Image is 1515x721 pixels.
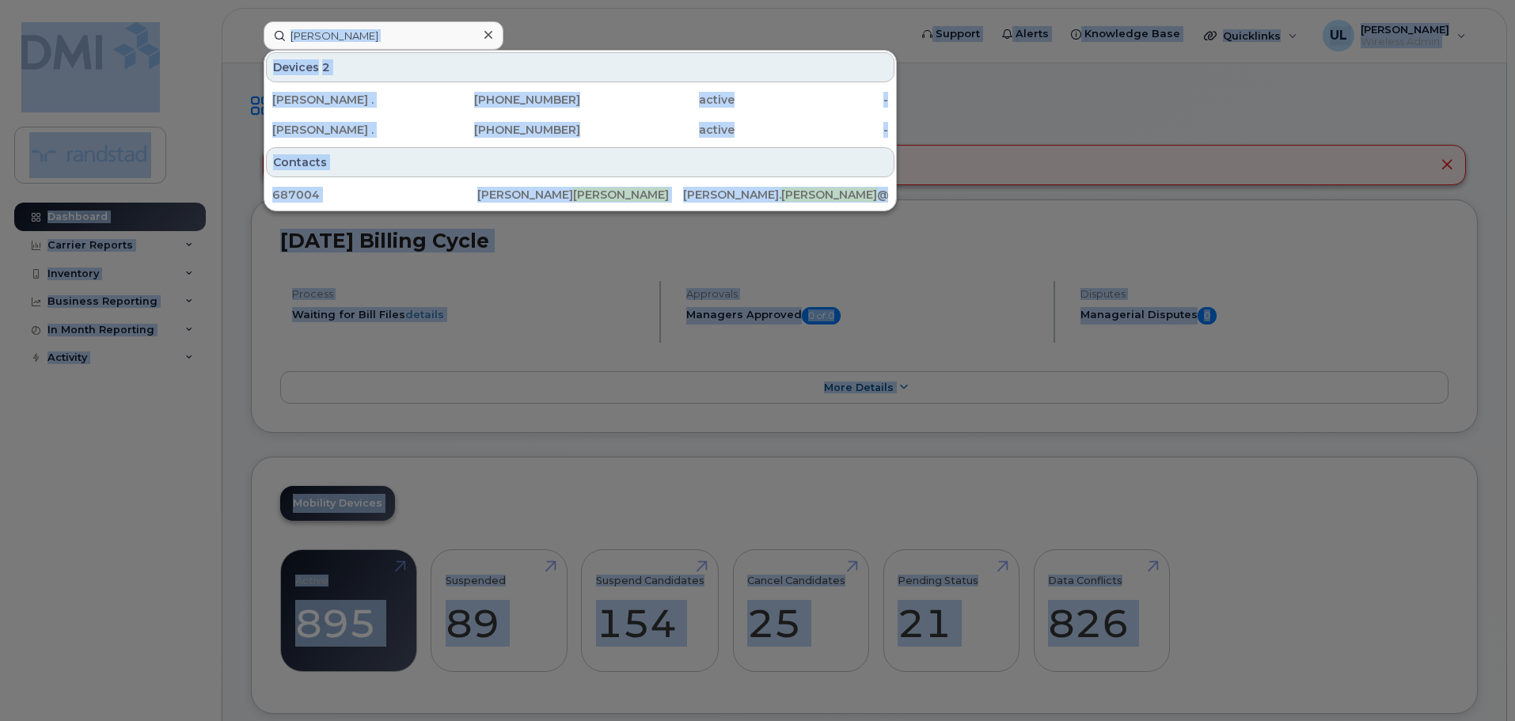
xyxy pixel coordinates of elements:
[573,188,669,202] span: [PERSON_NAME]
[580,122,735,138] div: active
[781,188,877,202] span: [PERSON_NAME]
[580,92,735,108] div: active
[477,187,682,203] div: [PERSON_NAME]
[266,147,894,177] div: Contacts
[272,187,477,203] div: 687004
[266,116,894,144] a: [PERSON_NAME] .[PHONE_NUMBER]active-
[266,85,894,114] a: [PERSON_NAME] .[PHONE_NUMBER]active-
[735,122,889,138] div: -
[427,122,581,138] div: [PHONE_NUMBER]
[322,59,330,75] span: 2
[735,92,889,108] div: -
[266,180,894,209] a: 687004[PERSON_NAME][PERSON_NAME][PERSON_NAME].[PERSON_NAME]@[DOMAIN_NAME]
[272,92,427,108] div: [PERSON_NAME] .
[427,92,581,108] div: [PHONE_NUMBER]
[683,187,888,203] div: [PERSON_NAME]. @[DOMAIN_NAME]
[266,52,894,82] div: Devices
[272,122,427,138] div: [PERSON_NAME] .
